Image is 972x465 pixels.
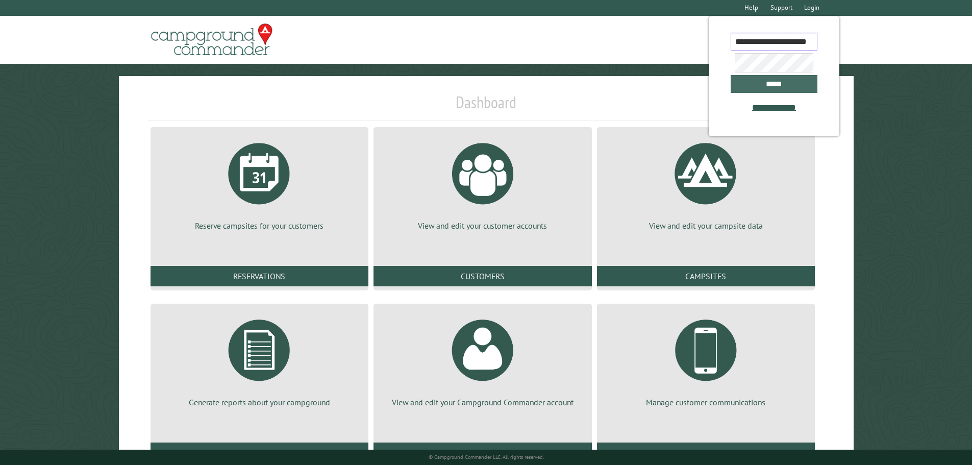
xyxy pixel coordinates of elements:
[373,266,591,286] a: Customers
[386,135,579,231] a: View and edit your customer accounts
[151,266,368,286] a: Reservations
[386,397,579,408] p: View and edit your Campground Commander account
[151,443,368,463] a: Reports
[609,397,803,408] p: Manage customer communications
[148,92,825,120] h1: Dashboard
[163,312,356,408] a: Generate reports about your campground
[386,312,579,408] a: View and edit your Campground Commander account
[429,454,544,460] small: © Campground Commander LLC. All rights reserved.
[163,397,356,408] p: Generate reports about your campground
[597,266,815,286] a: Campsites
[373,443,591,463] a: Account
[148,20,276,60] img: Campground Commander
[386,220,579,231] p: View and edit your customer accounts
[597,443,815,463] a: Communications
[609,312,803,408] a: Manage customer communications
[163,220,356,231] p: Reserve campsites for your customers
[609,135,803,231] a: View and edit your campsite data
[609,220,803,231] p: View and edit your campsite data
[163,135,356,231] a: Reserve campsites for your customers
